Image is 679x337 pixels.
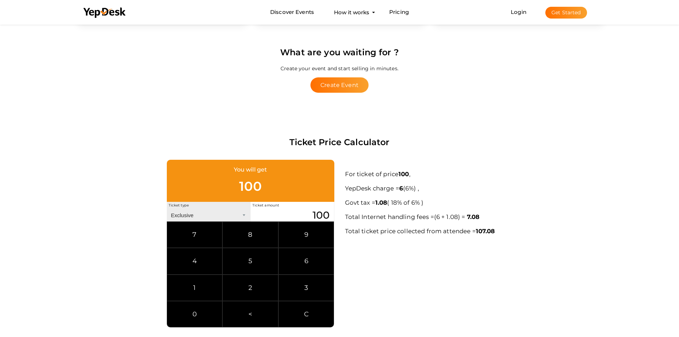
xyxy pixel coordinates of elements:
span: Ticket amount [251,200,281,210]
a: Discover Events [270,6,314,19]
p: Ticket Price Calculator [72,136,607,149]
a: C [278,301,334,327]
a: 1 [167,275,223,301]
a: < [222,301,278,327]
a: 0 [167,301,223,327]
a: 6 [278,248,334,274]
b: 7.08 [467,213,480,220]
a: 8 [222,221,278,248]
span: Ticket type [167,200,191,210]
a: 7 [167,221,223,248]
b: 107.08 [476,228,495,235]
button: Get Started [545,7,587,19]
a: 4 [167,248,223,274]
label: Create your event and start selling in minutes. [281,61,398,76]
a: 9 [278,221,334,248]
span: Govt tax = ( 18% of 6% ) [345,199,424,206]
button: How it works [332,6,371,19]
label: What are you waiting for ? [280,46,399,59]
button: Create Event [310,77,369,93]
b: 6 [399,185,403,192]
span: (6 + 1.08) = [434,213,465,220]
a: Login [511,9,526,15]
a: 3 [278,275,334,301]
label: You will get [234,165,267,174]
b: 1.08 [375,199,387,206]
span: 100 [239,178,261,194]
a: 5 [222,248,278,274]
a: Pricing [389,6,409,19]
a: 2 [222,275,278,301]
b: 100 [398,170,409,178]
p: For ticket of price , YepDesk charge = ( 6%) , Total Internet handling fees = Total ticket price ... [345,167,602,238]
